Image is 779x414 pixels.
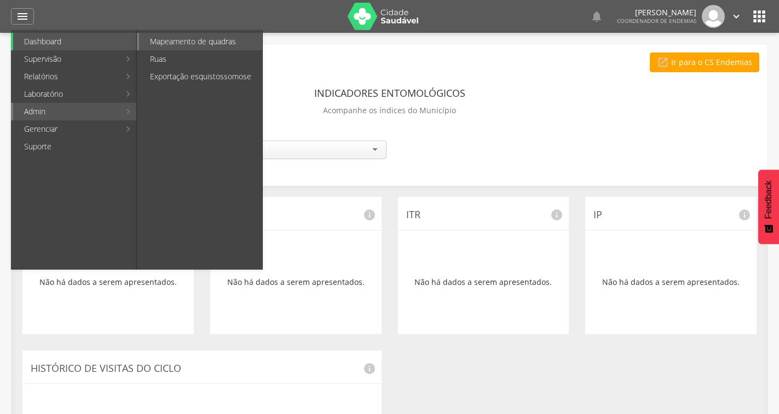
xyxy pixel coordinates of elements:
[11,8,34,25] a: 
[590,5,603,28] a: 
[13,50,120,68] a: Supervisão
[13,138,136,155] a: Suporte
[650,53,759,72] a: Ir para o CS Endemias
[31,361,373,376] p: Histórico de Visitas do Ciclo
[590,10,603,23] i: 
[218,208,373,222] p: IRP
[13,33,136,50] a: Dashboard
[323,103,456,118] p: Acompanhe os índices do Município
[16,10,29,23] i: 
[617,9,696,16] p: [PERSON_NAME]
[657,56,669,68] i: 
[13,103,120,120] a: Admin
[218,239,373,326] div: Não há dados a serem apresentados.
[730,10,742,22] i: 
[31,239,186,326] div: Não há dados a serem apresentados.
[139,50,262,68] a: Ruas
[751,8,768,25] i: 
[363,362,376,375] i: info
[593,239,748,326] div: Não há dados a serem apresentados.
[764,180,774,219] span: Feedback
[758,170,779,244] button: Feedback - Mostrar pesquisa
[406,239,561,326] div: Não há dados a serem apresentados.
[13,68,120,85] a: Relatórios
[13,85,120,103] a: Laboratório
[314,83,465,103] header: Indicadores Entomológicos
[738,208,751,221] i: info
[139,68,262,85] a: Exportação esquistossomose
[139,33,262,50] a: Mapeamento de quadras
[406,208,561,222] p: ITR
[363,208,376,221] i: info
[13,120,120,138] a: Gerenciar
[730,5,742,28] a: 
[593,208,748,222] p: IP
[550,208,563,221] i: info
[617,17,696,25] span: Coordenador de Endemias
